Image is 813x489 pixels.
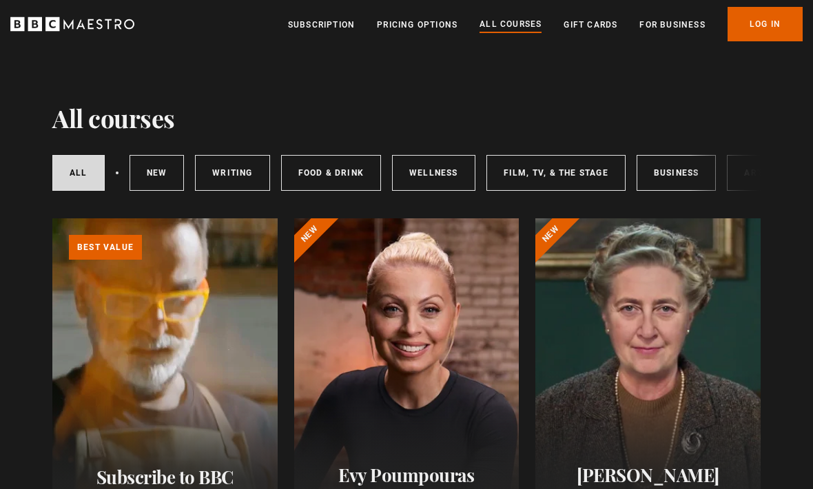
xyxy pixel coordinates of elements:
h2: Evy Poumpouras [311,464,503,486]
a: Gift Cards [564,18,617,32]
p: Best value [69,235,142,260]
a: Food & Drink [281,155,381,191]
a: All [52,155,105,191]
a: Pricing Options [377,18,457,32]
svg: BBC Maestro [10,14,134,34]
h2: [PERSON_NAME] [552,464,744,486]
a: All Courses [480,17,542,32]
a: Writing [195,155,269,191]
a: For business [639,18,705,32]
nav: Primary [288,7,803,41]
a: Wellness [392,155,475,191]
a: Film, TV, & The Stage [486,155,626,191]
a: Business [637,155,717,191]
a: Log In [728,7,803,41]
h1: All courses [52,103,175,132]
a: New [130,155,185,191]
a: Subscription [288,18,355,32]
